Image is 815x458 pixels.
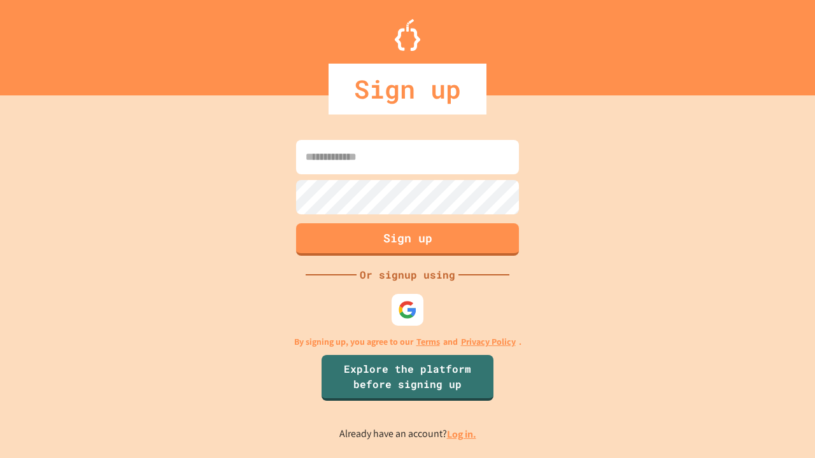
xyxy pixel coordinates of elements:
[357,267,458,282] div: Or signup using
[395,19,420,51] img: Logo.svg
[398,300,417,319] img: google-icon.svg
[447,427,476,441] a: Log in.
[329,64,486,114] div: Sign up
[461,335,516,349] a: Privacy Policy
[416,335,440,349] a: Terms
[294,335,521,349] p: By signing up, you agree to our and .
[339,426,476,442] p: Already have an account?
[296,223,519,256] button: Sign up
[322,355,493,401] a: Explore the platform before signing up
